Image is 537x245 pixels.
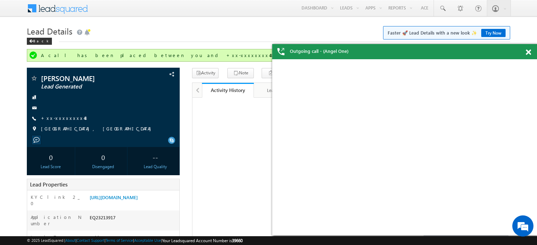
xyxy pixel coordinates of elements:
span: [GEOGRAPHIC_DATA], [GEOGRAPHIC_DATA] [41,125,155,133]
span: Lead Details [27,25,72,37]
label: Lead Type [31,234,67,240]
div: Back [27,38,52,45]
a: Activity History [202,83,254,98]
span: Your Leadsquared Account Number is [162,238,243,243]
div: Lead Details [259,86,299,94]
a: Lead Details [254,83,306,98]
a: [URL][DOMAIN_NAME] [90,194,138,200]
div: Lead Quality [133,164,178,170]
a: Contact Support [77,238,105,243]
a: Back [27,37,55,43]
span: Faster 🚀 Lead Details with a new look ✨ [388,29,506,36]
div: A call has been placed between you and +xx-xxxxxxxx48 [41,52,497,59]
div: Lead Score [29,164,73,170]
label: Application Number [31,214,82,227]
div: Paid [88,234,179,244]
a: Acceptable Use [134,238,161,243]
span: [PERSON_NAME] [41,75,136,82]
div: 0 [29,151,73,164]
span: Lead Generated [41,83,136,90]
a: Terms of Service [106,238,133,243]
div: 0 [81,151,125,164]
button: Activity [192,68,219,78]
button: Task [262,68,288,78]
a: Try Now [481,29,506,37]
button: Note [227,68,254,78]
span: 39660 [232,238,243,243]
span: Outgoing call - (Angel One) [290,48,348,54]
div: Disengaged [81,164,125,170]
div: -- [133,151,178,164]
a: +xx-xxxxxxxx48 [41,115,89,121]
a: About [65,238,76,243]
span: Lead Properties [30,181,67,188]
label: KYC link 2_0 [31,194,82,207]
div: Activity History [207,87,249,93]
div: EQ23213917 [88,214,179,224]
span: © 2025 LeadSquared | | | | | [27,237,243,244]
